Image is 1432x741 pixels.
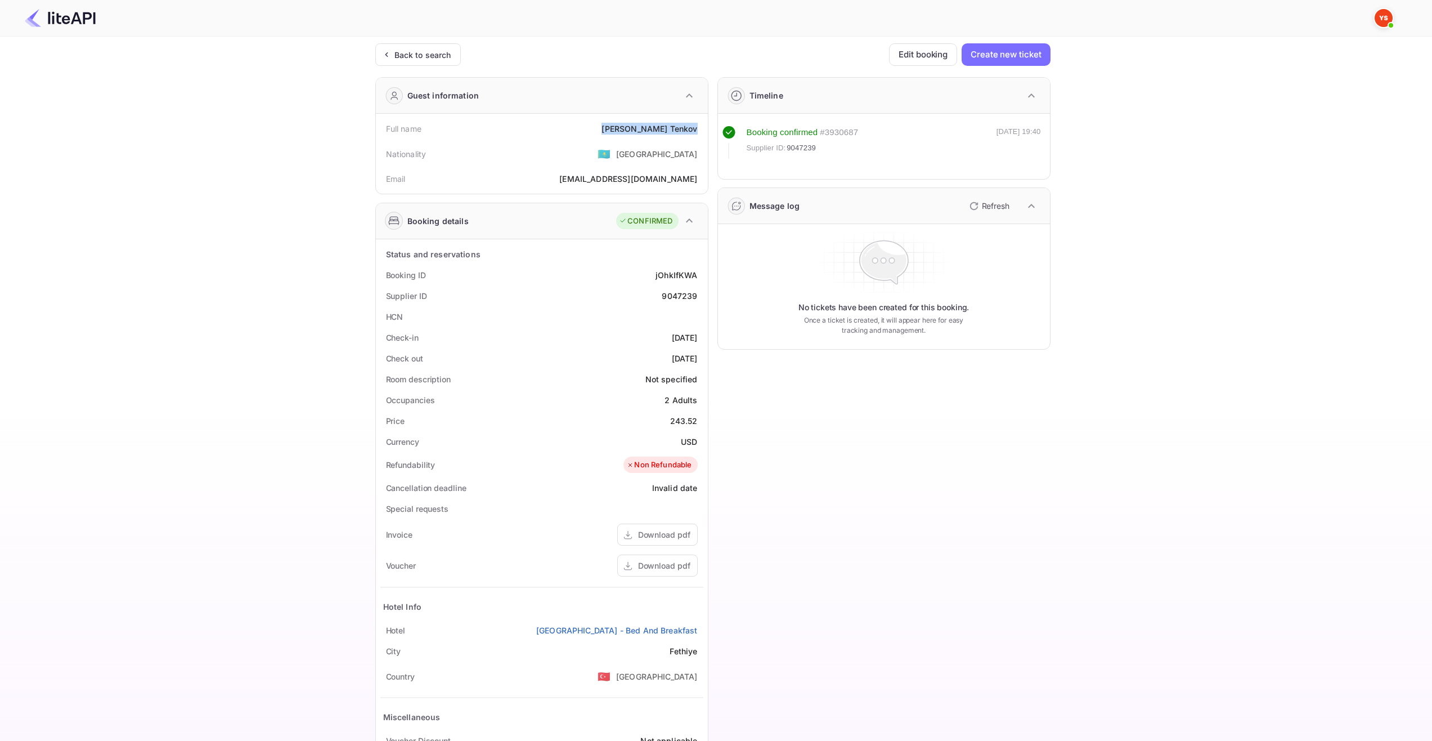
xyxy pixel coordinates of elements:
div: Hotel [386,624,406,636]
div: Status and reservations [386,248,481,260]
div: Check-in [386,332,419,343]
div: Supplier ID [386,290,427,302]
span: United States [598,666,610,686]
div: Refundability [386,459,436,471]
div: Booking details [407,215,469,227]
button: Edit booking [889,43,957,66]
div: [DATE] 19:40 [996,126,1041,159]
div: Message log [749,200,800,212]
div: [EMAIL_ADDRESS][DOMAIN_NAME] [559,173,697,185]
div: Back to search [394,49,451,61]
div: Nationality [386,148,427,160]
div: [PERSON_NAME] Tenkov [601,123,697,135]
div: Booking confirmed [747,126,818,139]
div: Guest information [407,90,479,101]
div: Hotel Info [383,601,422,613]
div: 2 Adults [665,394,697,406]
img: Yandex Support [1375,9,1393,27]
div: Invoice [386,529,412,541]
div: [DATE] [672,352,698,364]
div: Country [386,671,415,682]
div: Non Refundable [626,459,692,471]
div: Price [386,415,405,427]
div: HCN [386,311,403,323]
div: [GEOGRAPHIC_DATA] [616,148,698,160]
div: Cancellation deadline [386,482,466,494]
div: Timeline [749,90,783,101]
div: Full name [386,123,421,135]
div: # 3930687 [820,126,858,139]
div: Special requests [386,503,448,515]
div: 9047239 [662,290,697,302]
span: United States [598,144,610,164]
div: Room description [386,373,451,385]
div: Miscellaneous [383,711,441,723]
div: Occupancies [386,394,435,406]
p: Refresh [982,200,1009,212]
span: 9047239 [787,142,816,154]
div: Not specified [645,373,698,385]
div: Currency [386,436,419,448]
p: Once a ticket is created, it will appear here for easy tracking and management. [795,315,973,336]
div: Fethiye [670,645,697,657]
a: [GEOGRAPHIC_DATA] - Bed And Breakfast [536,624,698,636]
span: Supplier ID: [747,142,786,154]
img: LiteAPI Logo [25,9,96,27]
div: Download pdf [638,560,690,572]
div: Email [386,173,406,185]
div: Voucher [386,560,416,572]
div: [GEOGRAPHIC_DATA] [616,671,698,682]
button: Refresh [963,197,1014,215]
div: [DATE] [672,332,698,343]
p: No tickets have been created for this booking. [798,302,969,313]
div: Download pdf [638,529,690,541]
div: Check out [386,352,423,364]
div: CONFIRMED [619,216,672,227]
div: City [386,645,401,657]
div: 243.52 [670,415,698,427]
div: USD [681,436,697,448]
div: jOhkIfKWA [656,269,697,281]
button: Create new ticket [962,43,1050,66]
div: Invalid date [652,482,698,494]
div: Booking ID [386,269,426,281]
